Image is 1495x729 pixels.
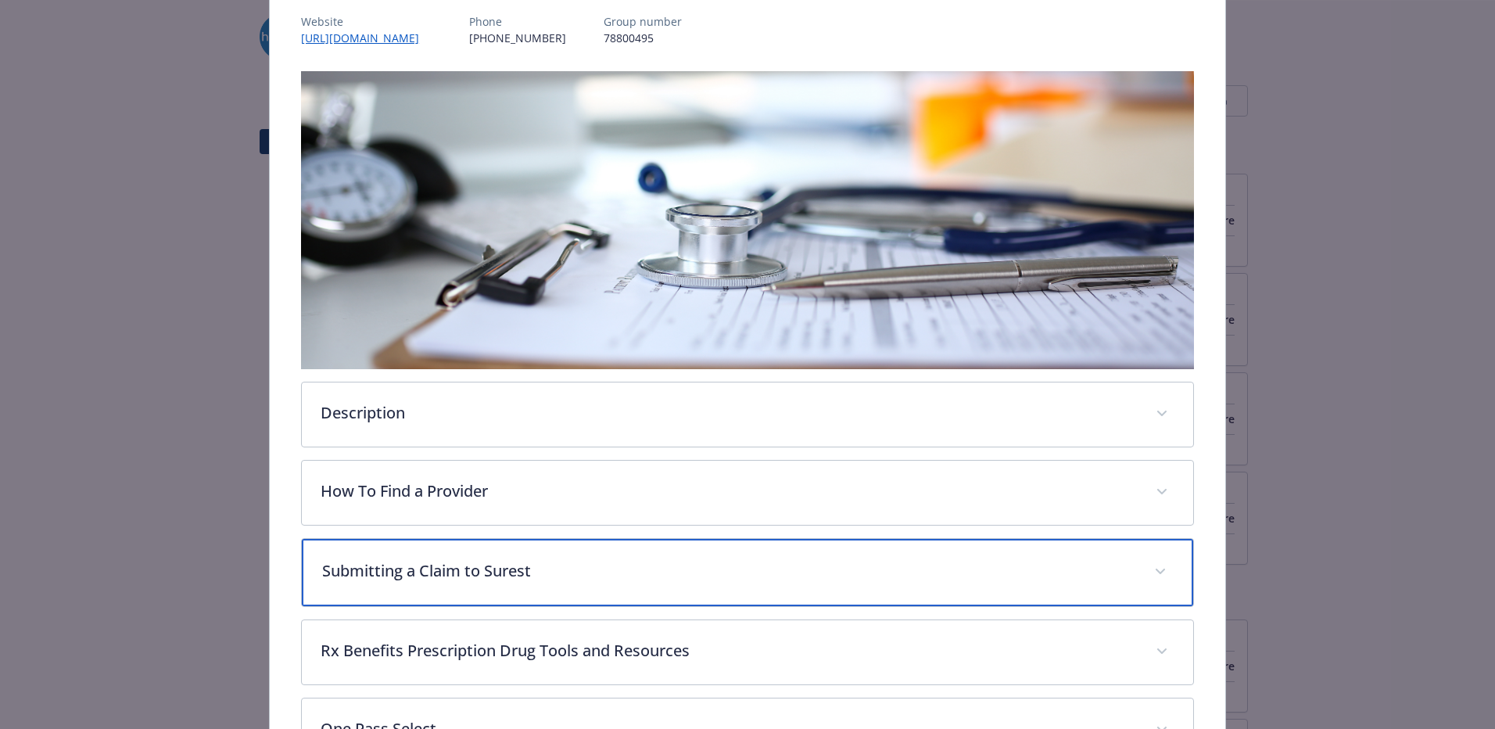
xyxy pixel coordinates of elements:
p: [PHONE_NUMBER] [469,30,566,46]
p: Submitting a Claim to Surest [322,559,1135,583]
p: Phone [469,13,566,30]
p: Group number [604,13,682,30]
div: Description [302,382,1193,447]
img: banner [301,71,1194,369]
div: Submitting a Claim to Surest [302,539,1193,606]
a: [URL][DOMAIN_NAME] [301,31,432,45]
p: Rx Benefits Prescription Drug Tools and Resources [321,639,1137,663]
p: How To Find a Provider [321,479,1137,503]
p: Website [301,13,432,30]
div: Rx Benefits Prescription Drug Tools and Resources [302,620,1193,684]
div: How To Find a Provider [302,461,1193,525]
p: Description [321,401,1137,425]
p: 78800495 [604,30,682,46]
